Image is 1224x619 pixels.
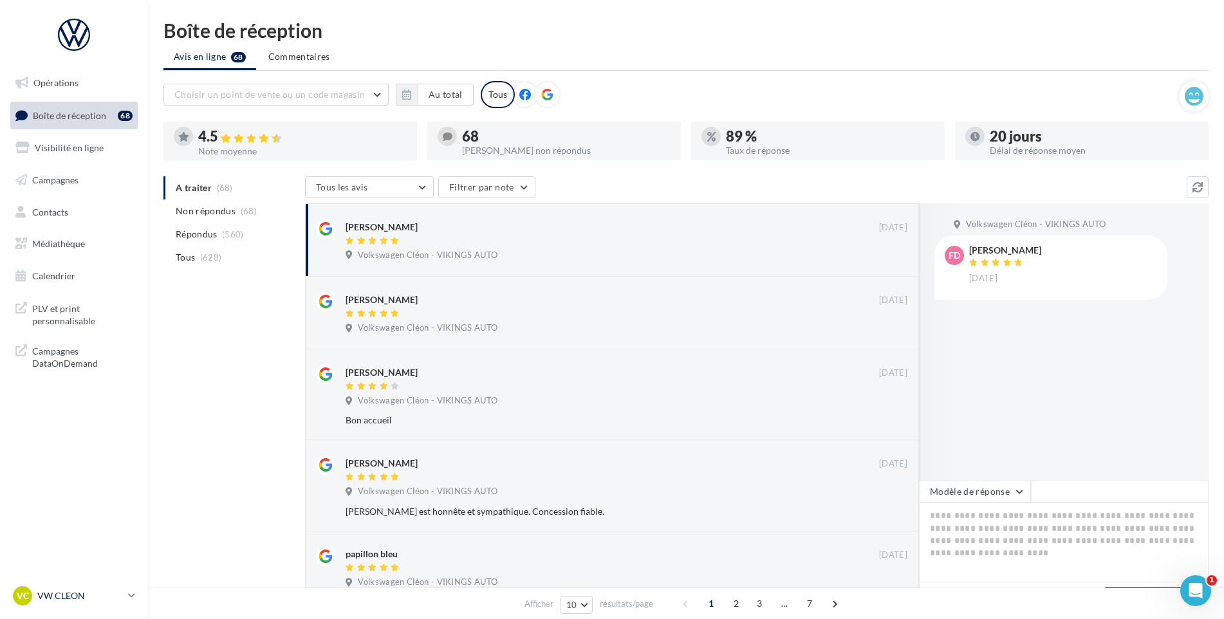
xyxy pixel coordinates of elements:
div: [PERSON_NAME] [346,221,418,234]
div: papillon bleu [346,548,398,560]
span: Fd [949,249,960,262]
div: Taux de réponse [726,146,934,155]
span: Visibilité en ligne [35,142,104,153]
span: PLV et print personnalisable [32,300,133,328]
span: ... [774,593,795,614]
span: VC [17,589,29,602]
span: 10 [566,600,577,610]
button: Au total [396,84,474,106]
button: Filtrer par note [438,176,535,198]
span: [DATE] [879,295,907,306]
a: Campagnes DataOnDemand [8,337,140,375]
span: (628) [200,252,222,263]
span: Opérations [33,77,79,88]
button: Tous les avis [305,176,434,198]
div: [PERSON_NAME] [346,457,418,470]
div: Tous [481,81,515,108]
span: Volkswagen Cléon - VIKINGS AUTO [358,486,497,497]
span: Répondus [176,228,218,241]
a: Boîte de réception68 [8,102,140,129]
a: Calendrier [8,263,140,290]
span: 1 [1207,575,1217,586]
a: Visibilité en ligne [8,134,140,162]
div: Délai de réponse moyen [990,146,1198,155]
span: (68) [241,206,257,216]
a: Campagnes [8,167,140,194]
span: Afficher [524,598,553,610]
button: Choisir un point de vente ou un code magasin [163,84,389,106]
span: 1 [701,593,721,614]
div: [PERSON_NAME] [969,246,1041,255]
div: 68 [118,111,133,121]
span: Commentaires [268,50,330,63]
span: [DATE] [879,458,907,470]
a: PLV et print personnalisable [8,295,140,333]
button: Modèle de réponse [919,481,1031,503]
div: 4.5 [198,129,407,144]
span: Tous [176,251,195,264]
span: Non répondus [176,205,236,217]
div: Bon accueil [346,414,824,427]
span: Contacts [32,206,68,217]
span: Volkswagen Cléon - VIKINGS AUTO [358,395,497,407]
span: [DATE] [879,222,907,234]
div: 20 jours [990,129,1198,143]
iframe: Intercom live chat [1180,575,1211,606]
a: Médiathèque [8,230,140,257]
span: [DATE] [879,367,907,379]
a: Opérations [8,69,140,97]
span: Campagnes DataOnDemand [32,342,133,370]
div: Boîte de réception [163,21,1209,40]
div: 89 % [726,129,934,143]
p: VW CLEON [37,589,123,602]
span: Tous les avis [316,181,368,192]
div: [PERSON_NAME] [346,293,418,306]
div: [PERSON_NAME] est honnête et sympathique. Concession fiable. [346,505,824,518]
span: Boîte de réception [33,109,106,120]
span: 7 [799,593,820,614]
span: Campagnes [32,174,79,185]
span: [DATE] [879,550,907,561]
a: VC VW CLEON [10,584,138,608]
span: Médiathèque [32,238,85,249]
span: 3 [749,593,770,614]
span: résultats/page [600,598,653,610]
div: [PERSON_NAME] [346,366,418,379]
span: Volkswagen Cléon - VIKINGS AUTO [966,219,1106,230]
span: Choisir un point de vente ou un code magasin [174,89,365,100]
button: 10 [561,596,593,614]
div: 68 [462,129,671,143]
span: Volkswagen Cléon - VIKINGS AUTO [358,250,497,261]
span: [DATE] [969,273,997,284]
span: (560) [222,229,244,239]
span: Volkswagen Cléon - VIKINGS AUTO [358,577,497,588]
span: Volkswagen Cléon - VIKINGS AUTO [358,322,497,334]
div: Note moyenne [198,147,407,156]
a: Contacts [8,199,140,226]
span: 2 [726,593,746,614]
div: [PERSON_NAME] non répondus [462,146,671,155]
button: Au total [418,84,474,106]
span: Calendrier [32,270,75,281]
